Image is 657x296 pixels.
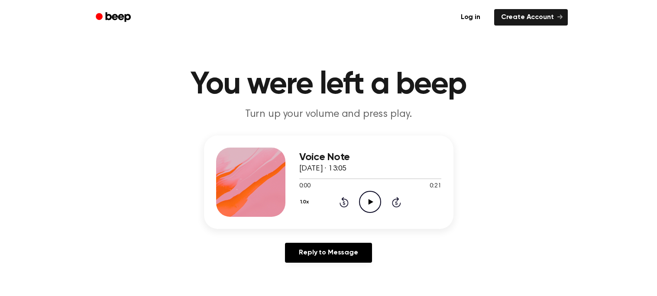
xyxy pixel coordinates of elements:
a: Create Account [494,9,568,26]
span: [DATE] · 13:05 [299,165,347,173]
h1: You were left a beep [107,69,550,100]
a: Beep [90,9,139,26]
h3: Voice Note [299,151,441,163]
span: 0:00 [299,182,311,191]
button: 1.0x [299,195,312,209]
span: 0:21 [430,182,441,191]
a: Reply to Message [285,243,372,263]
p: Turn up your volume and press play. [162,107,495,122]
a: Log in [452,7,489,27]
